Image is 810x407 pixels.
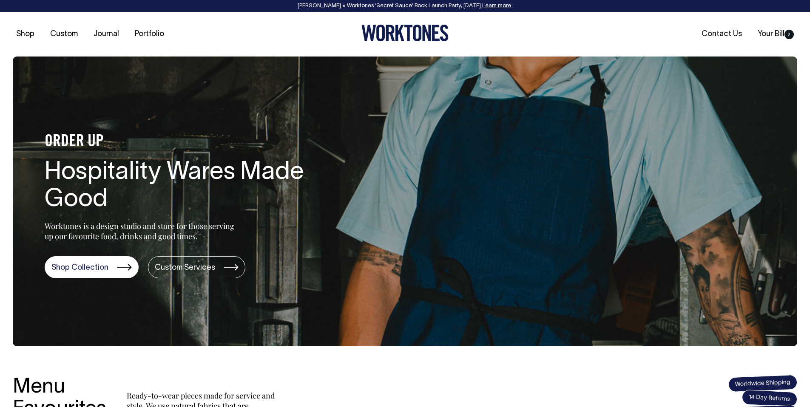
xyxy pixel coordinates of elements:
a: Learn more [482,3,511,8]
p: Worktones is a design studio and store for those serving up our favourite food, drinks and good t... [45,221,238,241]
div: [PERSON_NAME] × Worktones ‘Secret Sauce’ Book Launch Party, [DATE]. . [9,3,801,9]
span: 2 [784,30,794,39]
a: Portfolio [131,27,168,41]
a: Custom Services [148,256,245,278]
a: Contact Us [698,27,745,41]
a: Shop Collection [45,256,139,278]
h1: Hospitality Wares Made Good [45,159,317,214]
h4: ORDER UP [45,133,317,151]
span: Worldwide Shipping [728,375,797,393]
a: Your Bill2 [754,27,797,41]
a: Custom [47,27,81,41]
a: Journal [90,27,122,41]
a: Shop [13,27,38,41]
